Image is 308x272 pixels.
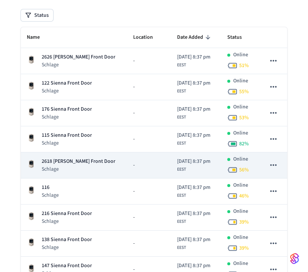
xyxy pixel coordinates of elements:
[27,81,36,90] img: Schlage Sense Smart Deadbolt with Camelot Trim, Front
[133,32,163,43] span: Location
[42,244,92,251] p: Schlage
[42,158,115,165] p: 2618 [PERSON_NAME] Front Door
[177,53,211,61] span: [DATE] 8:37 pm
[133,83,135,91] span: -
[42,184,59,192] p: 116
[239,88,249,95] span: 55 %
[177,140,186,147] span: EEST
[27,133,36,142] img: Schlage Sense Smart Deadbolt with Camelot Trim, Front
[177,105,211,121] div: Europe/Bucharest
[177,158,211,173] div: Europe/Bucharest
[239,192,249,200] span: 46 %
[177,184,211,192] span: [DATE] 8:37 pm
[239,244,249,252] span: 39 %
[177,62,186,69] span: EEST
[27,186,36,194] img: Schlage Sense Smart Deadbolt with Camelot Trim, Front
[239,62,249,69] span: 51 %
[233,260,248,268] p: Online
[177,210,211,225] div: Europe/Bucharest
[177,218,186,225] span: EEST
[177,132,211,139] span: [DATE] 8:37 pm
[27,55,36,64] img: Schlage Sense Smart Deadbolt with Camelot Trim, Front
[133,57,135,65] span: -
[233,155,248,163] p: Online
[233,77,248,85] p: Online
[177,158,211,165] span: [DATE] 8:37 pm
[27,238,36,247] img: Schlage Sense Smart Deadbolt with Camelot Trim, Front
[42,132,92,139] p: 115 Sienna Front Door
[233,51,248,59] p: Online
[42,192,59,199] p: Schlage
[27,107,36,116] img: Schlage Sense Smart Deadbolt with Camelot Trim, Front
[42,210,92,218] p: 216 Sienna Front Door
[227,32,251,43] span: Status
[177,105,211,113] span: [DATE] 8:37 pm
[177,88,186,95] span: EEST
[27,159,36,168] img: Schlage Sense Smart Deadbolt with Camelot Trim, Front
[42,113,92,121] p: Schlage
[177,114,186,121] span: EEST
[177,236,211,244] span: [DATE] 8:37 pm
[177,192,186,199] span: EEST
[42,79,92,87] p: 122 Sienna Front Door
[239,114,249,121] span: 53 %
[42,139,92,147] p: Schlage
[177,236,211,251] div: Europe/Bucharest
[133,161,135,169] span: -
[42,105,92,113] p: 176 Sienna Front Door
[133,135,135,143] span: -
[177,184,211,199] div: Europe/Bucharest
[233,103,248,111] p: Online
[177,79,211,95] div: Europe/Bucharest
[21,9,53,21] button: Status
[42,87,92,95] p: Schlage
[177,79,211,87] span: [DATE] 8:37 pm
[133,187,135,195] span: -
[239,218,249,226] span: 39 %
[133,214,135,221] span: -
[42,61,115,69] p: Schlage
[290,253,299,265] img: SeamLogoGradient.69752ec5.svg
[233,234,248,241] p: Online
[42,218,92,225] p: Schlage
[233,208,248,215] p: Online
[133,240,135,247] span: -
[233,181,248,189] p: Online
[177,166,186,173] span: EEST
[233,129,248,137] p: Online
[42,53,115,61] p: 2626 [PERSON_NAME] Front Door
[42,236,92,244] p: 138 Sienna Front Door
[177,53,211,69] div: Europe/Bucharest
[239,166,249,174] span: 56 %
[177,132,211,147] div: Europe/Bucharest
[42,165,115,173] p: Schlage
[177,32,213,43] span: Date Added
[177,210,211,218] span: [DATE] 8:37 pm
[27,212,36,221] img: Schlage Sense Smart Deadbolt with Camelot Trim, Front
[177,262,211,270] span: [DATE] 8:37 pm
[177,244,186,251] span: EEST
[42,262,92,270] p: 147 Sienna Front Door
[27,32,49,43] span: Name
[239,140,249,148] span: 82 %
[133,109,135,117] span: -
